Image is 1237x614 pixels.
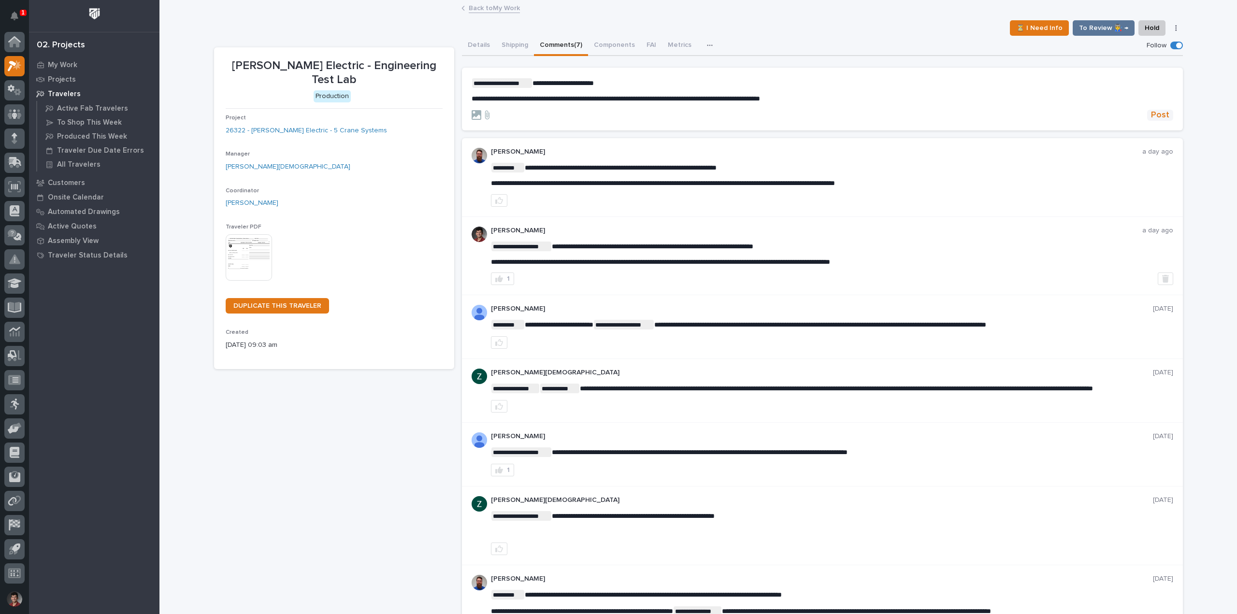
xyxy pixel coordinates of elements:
button: like this post [491,336,507,349]
div: 1 [507,275,510,282]
img: ACg8ocIGaxZgOborKONOsCK60Wx-Xey7sE2q6Qmw6EHN013R=s96-c [472,369,487,384]
span: To Review 👨‍🏭 → [1079,22,1128,34]
button: users-avatar [4,589,25,609]
button: Notifications [4,6,25,26]
p: [PERSON_NAME] [491,148,1142,156]
a: Produced This Week [37,129,159,143]
button: Shipping [496,36,534,56]
p: [DATE] [1153,575,1173,583]
p: [PERSON_NAME] [491,305,1153,313]
button: 1 [491,272,514,285]
p: [DATE] 09:03 am [226,340,443,350]
button: 1 [491,464,514,476]
a: All Travelers [37,157,159,171]
p: [PERSON_NAME][DEMOGRAPHIC_DATA] [491,496,1153,504]
p: Traveler Status Details [48,251,128,260]
img: ACg8ocIGaxZgOborKONOsCK60Wx-Xey7sE2q6Qmw6EHN013R=s96-c [472,496,487,512]
span: Traveler PDF [226,224,261,230]
p: Produced This Week [57,132,127,141]
a: Onsite Calendar [29,190,159,204]
img: AOh14GjTRfkD1oUMcB0TemJ99d1W6S72D1qI3y53uSh2WIfob9-94IqIlJUlukijh7zEU6q04HSlcabwtpdPkUfvSgFdPLuR9... [472,305,487,320]
a: Automated Drawings [29,204,159,219]
a: Active Fab Travelers [37,101,159,115]
a: [PERSON_NAME] [226,198,278,208]
button: Post [1147,110,1173,121]
p: a day ago [1142,227,1173,235]
a: Assembly View [29,233,159,248]
p: My Work [48,61,77,70]
p: Active Quotes [48,222,97,231]
p: To Shop This Week [57,118,122,127]
img: Workspace Logo [86,5,103,23]
span: Project [226,115,246,121]
p: Projects [48,75,76,84]
a: DUPLICATE THIS TRAVELER [226,298,329,314]
button: like this post [491,400,507,413]
a: Traveler Due Date Errors [37,143,159,157]
a: 26322 - [PERSON_NAME] Electric - 5 Crane Systems [226,126,387,136]
a: Travelers [29,86,159,101]
button: To Review 👨‍🏭 → [1073,20,1135,36]
p: [PERSON_NAME] [491,575,1153,583]
p: a day ago [1142,148,1173,156]
img: AOh14GjTRfkD1oUMcB0TemJ99d1W6S72D1qI3y53uSh2WIfob9-94IqIlJUlukijh7zEU6q04HSlcabwtpdPkUfvSgFdPLuR9... [472,432,487,448]
p: 1 [21,9,25,16]
p: [PERSON_NAME] [491,227,1142,235]
button: Comments (7) [534,36,588,56]
p: [DATE] [1153,496,1173,504]
button: like this post [491,194,507,207]
span: ⏳ I Need Info [1016,22,1063,34]
a: [PERSON_NAME][DEMOGRAPHIC_DATA] [226,162,350,172]
div: 1 [507,467,510,473]
a: Back toMy Work [469,2,520,13]
p: [DATE] [1153,369,1173,377]
button: Details [462,36,496,56]
p: Customers [48,179,85,187]
div: Production [314,90,351,102]
img: 6hTokn1ETDGPf9BPokIQ [472,575,487,590]
span: Hold [1145,22,1159,34]
button: Components [588,36,641,56]
span: DUPLICATE THIS TRAVELER [233,302,321,309]
span: Post [1151,110,1169,121]
p: [DATE] [1153,305,1173,313]
p: Follow [1147,42,1166,50]
p: [PERSON_NAME][DEMOGRAPHIC_DATA] [491,369,1153,377]
a: To Shop This Week [37,115,159,129]
a: My Work [29,57,159,72]
p: [PERSON_NAME] Electric - Engineering Test Lab [226,59,443,87]
a: Projects [29,72,159,86]
img: ROij9lOReuV7WqYxWfnW [472,227,487,242]
p: Travelers [48,90,81,99]
p: Traveler Due Date Errors [57,146,144,155]
div: 02. Projects [37,40,85,51]
button: Delete post [1158,272,1173,285]
a: Traveler Status Details [29,248,159,262]
p: [DATE] [1153,432,1173,441]
div: Notifications1 [12,12,25,27]
p: Automated Drawings [48,208,120,216]
span: Coordinator [226,188,259,194]
button: like this post [491,543,507,555]
p: Assembly View [48,237,99,245]
button: FAI [641,36,662,56]
button: Metrics [662,36,697,56]
button: Hold [1138,20,1165,36]
p: [PERSON_NAME] [491,432,1153,441]
span: Created [226,329,248,335]
p: Active Fab Travelers [57,104,128,113]
button: ⏳ I Need Info [1010,20,1069,36]
img: 6hTokn1ETDGPf9BPokIQ [472,148,487,163]
p: All Travelers [57,160,101,169]
a: Active Quotes [29,219,159,233]
span: Manager [226,151,250,157]
a: Customers [29,175,159,190]
p: Onsite Calendar [48,193,104,202]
